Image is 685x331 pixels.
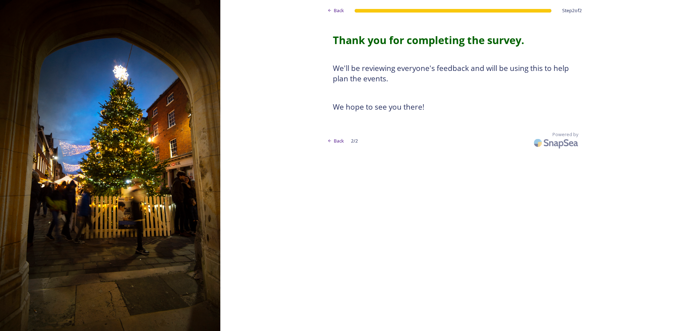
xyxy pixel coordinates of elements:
[562,7,582,14] span: Step 2 of 2
[333,102,573,112] h3: We hope to see you there!
[532,134,582,151] img: SnapSea Logo
[333,63,573,84] h3: We'll be reviewing everyone's feedback and will be using this to help plan the events.
[333,33,524,47] strong: Thank you for completing the survey.
[552,131,578,138] span: Powered by
[334,7,344,14] span: Back
[334,138,344,144] span: Back
[351,138,358,144] span: 2 / 2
